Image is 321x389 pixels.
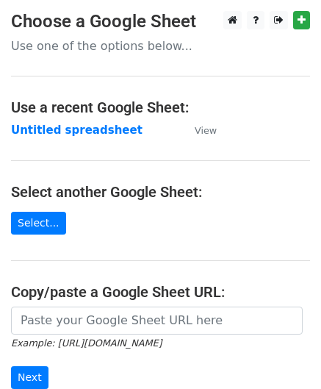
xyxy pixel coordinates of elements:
input: Next [11,366,48,389]
input: Paste your Google Sheet URL here [11,307,303,335]
h3: Choose a Google Sheet [11,11,310,32]
a: Untitled spreadsheet [11,124,143,137]
small: View [195,125,217,136]
small: Example: [URL][DOMAIN_NAME] [11,338,162,349]
h4: Select another Google Sheet: [11,183,310,201]
p: Use one of the options below... [11,38,310,54]
h4: Copy/paste a Google Sheet URL: [11,283,310,301]
a: Select... [11,212,66,235]
a: View [180,124,217,137]
h4: Use a recent Google Sheet: [11,99,310,116]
